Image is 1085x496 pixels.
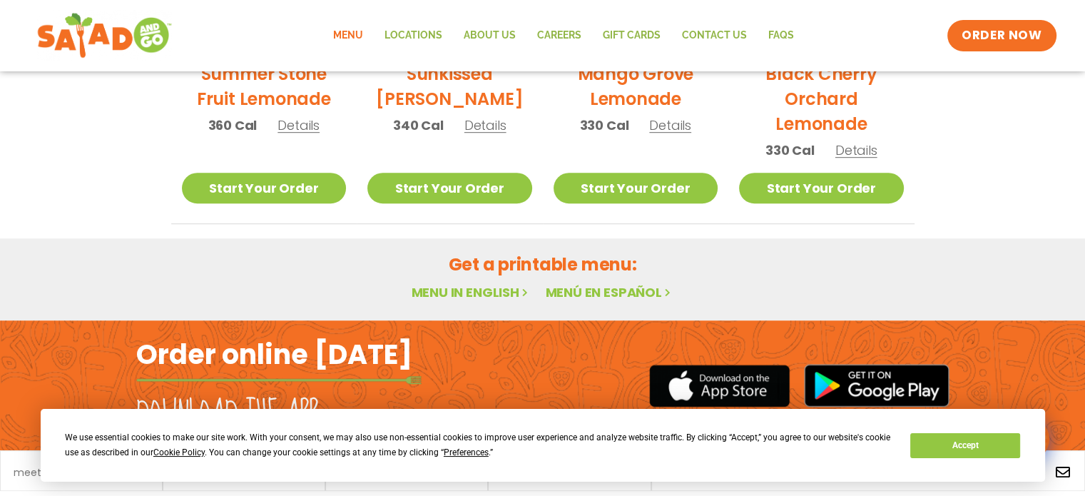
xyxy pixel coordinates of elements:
[367,61,532,111] h2: Sunkissed [PERSON_NAME]
[322,19,374,52] a: Menu
[171,252,915,277] h2: Get a printable menu:
[153,447,205,457] span: Cookie Policy
[804,364,949,407] img: google_play
[739,61,904,136] h2: Black Cherry Orchard Lemonade
[758,19,805,52] a: FAQs
[182,61,347,111] h2: Summer Stone Fruit Lemonade
[910,433,1020,458] button: Accept
[545,283,673,301] a: Menú en español
[835,141,877,159] span: Details
[739,173,904,203] a: Start Your Order
[526,19,592,52] a: Careers
[322,19,805,52] nav: Menu
[374,19,453,52] a: Locations
[208,116,258,135] span: 360 Cal
[277,116,320,134] span: Details
[649,363,790,409] img: appstore
[411,283,531,301] a: Menu in English
[136,337,412,372] h2: Order online [DATE]
[136,394,318,434] h2: Download the app
[554,173,718,203] a: Start Your Order
[453,19,526,52] a: About Us
[65,430,893,460] div: We use essential cookies to make our site work. With your consent, we may also use non-essential ...
[554,61,718,111] h2: Mango Grove Lemonade
[464,116,506,134] span: Details
[765,141,815,160] span: 330 Cal
[649,116,691,134] span: Details
[36,10,171,61] img: new-SAG-logo-768×292
[592,19,671,52] a: GIFT CARDS
[962,27,1041,44] span: ORDER NOW
[444,447,489,457] span: Preferences
[671,19,758,52] a: Contact Us
[14,467,149,477] a: meet chef [PERSON_NAME]
[947,20,1056,51] a: ORDER NOW
[367,173,532,203] a: Start Your Order
[41,409,1045,482] div: Cookie Consent Prompt
[393,116,444,135] span: 340 Cal
[182,173,347,203] a: Start Your Order
[136,376,422,384] img: fork
[580,116,629,135] span: 330 Cal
